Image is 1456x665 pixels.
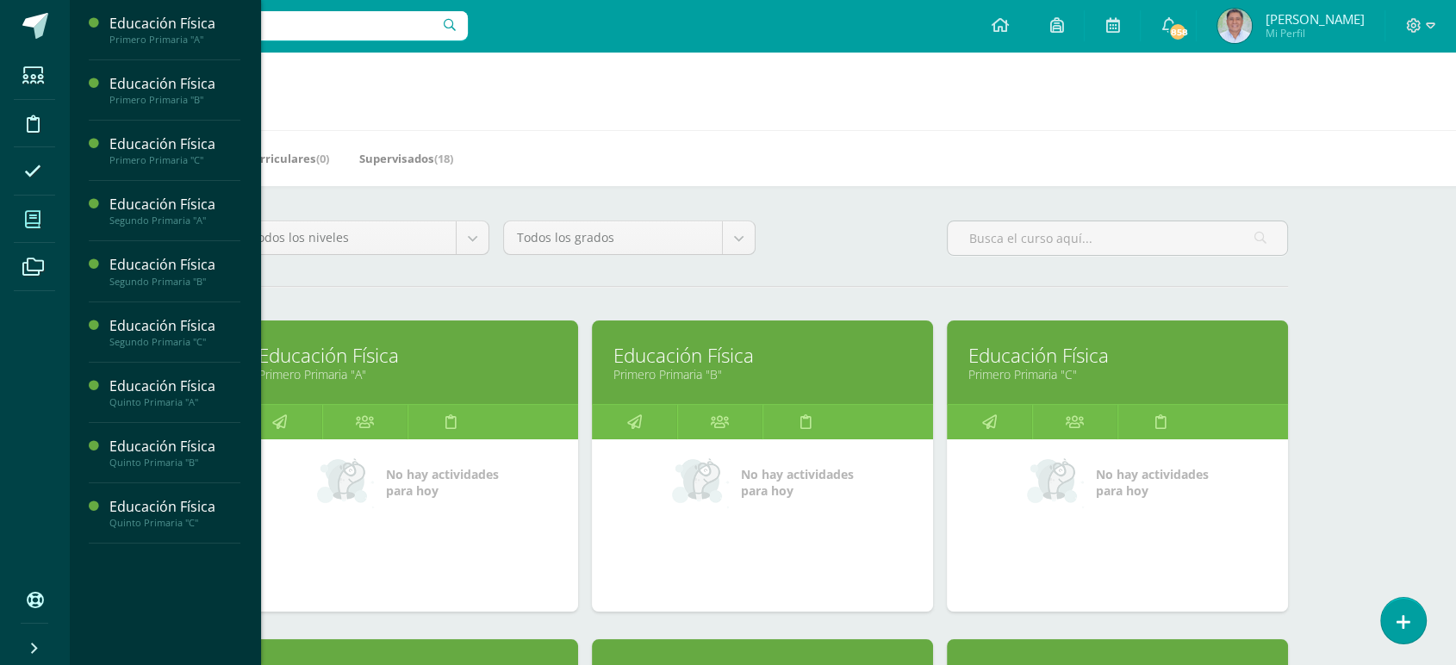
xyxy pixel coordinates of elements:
a: Primero Primaria "C" [968,366,1266,382]
a: Supervisados(18) [359,145,453,172]
div: Primero Primaria "A" [109,34,240,46]
div: Educación Física [109,195,240,214]
div: Educación Física [109,437,240,457]
img: e0a79cb39523d0d5c7600c44975e145b.png [1217,9,1252,43]
a: Todos los grados [504,221,755,254]
div: Quinto Primaria "A" [109,396,240,408]
div: Educación Física [109,376,240,396]
div: Quinto Primaria "B" [109,457,240,469]
a: Educación FísicaSegundo Primaria "B" [109,255,240,287]
img: no_activities_small.png [317,457,374,508]
a: Educación FísicaQuinto Primaria "B" [109,437,240,469]
div: Educación Física [109,497,240,517]
span: 858 [1168,22,1187,41]
a: Primero Primaria "A" [258,366,557,382]
div: Primero Primaria "C" [109,154,240,166]
a: Educación FísicaSegundo Primaria "C" [109,316,240,348]
a: Educación FísicaPrimero Primaria "B" [109,74,240,106]
a: Educación Física [968,342,1266,369]
div: Segundo Primaria "B" [109,276,240,288]
a: Primero Primaria "B" [613,366,912,382]
img: no_activities_small.png [672,457,729,508]
a: Educación FísicaPrimero Primaria "A" [109,14,240,46]
span: No hay actividades para hoy [741,466,854,499]
a: Educación FísicaPrimero Primaria "C" [109,134,240,166]
span: Todos los grados [517,221,709,254]
div: Primero Primaria "B" [109,94,240,106]
input: Busca el curso aquí... [948,221,1287,255]
span: (18) [434,151,453,166]
a: Educación FísicaSegundo Primaria "A" [109,195,240,227]
div: Segundo Primaria "C" [109,336,240,348]
a: Educación FísicaQuinto Primaria "A" [109,376,240,408]
a: Educación FísicaQuinto Primaria "C" [109,497,240,529]
div: Educación Física [109,14,240,34]
a: Mis Extracurriculares(0) [194,145,329,172]
span: No hay actividades para hoy [386,466,499,499]
div: Educación Física [109,316,240,336]
span: (0) [316,151,329,166]
a: Educación Física [613,342,912,369]
span: Mi Perfil [1265,26,1364,40]
input: Busca un usuario... [80,11,468,40]
a: Todos los niveles [238,221,488,254]
img: no_activities_small.png [1027,457,1084,508]
span: Todos los niveles [251,221,443,254]
div: Quinto Primaria "C" [109,517,240,529]
div: Educación Física [109,255,240,275]
span: No hay actividades para hoy [1096,466,1209,499]
span: [PERSON_NAME] [1265,10,1364,28]
a: Educación Física [258,342,557,369]
div: Educación Física [109,134,240,154]
div: Educación Física [109,74,240,94]
div: Segundo Primaria "A" [109,214,240,227]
